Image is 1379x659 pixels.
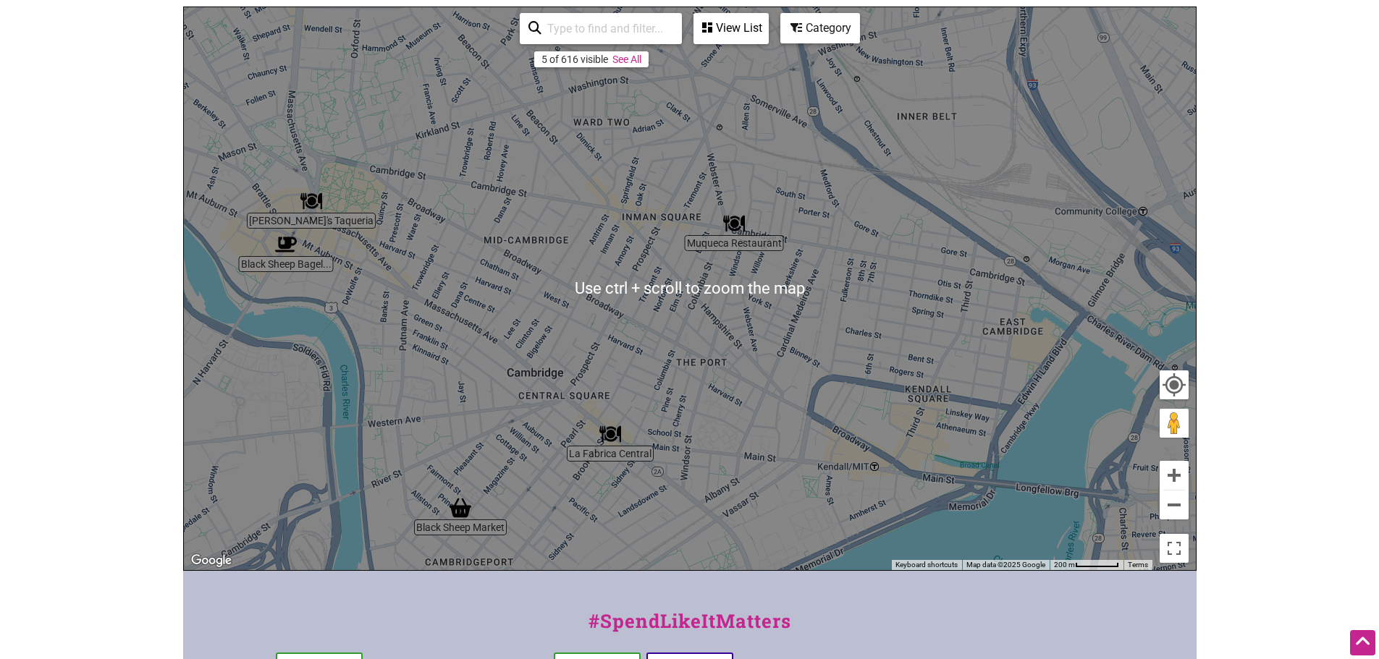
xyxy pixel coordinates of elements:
[187,551,235,570] a: Open this area in Google Maps (opens a new window)
[1054,561,1075,569] span: 200 m
[450,497,471,519] div: Black Sheep Market
[1128,561,1148,569] a: Terms
[1158,532,1190,564] button: Toggle fullscreen view
[1160,490,1189,519] button: Zoom out
[1160,461,1189,490] button: Zoom in
[541,54,608,65] div: 5 of 616 visible
[895,560,958,570] button: Keyboard shortcuts
[1160,409,1189,438] button: Drag Pegman onto the map to open Street View
[1160,370,1189,399] button: Your Location
[612,54,641,65] a: See All
[723,213,745,234] div: Muqueca Restaurant
[541,14,673,43] input: Type to find and filter...
[275,234,297,255] div: Black Sheep Bagel Cafe
[780,13,860,43] div: Filter by category
[1350,630,1375,655] div: Scroll Back to Top
[599,423,621,445] div: La Fabrica Central
[183,607,1197,650] div: #SpendLikeItMatters
[693,13,769,44] div: See a list of the visible businesses
[782,14,859,42] div: Category
[520,13,682,44] div: Type to search and filter
[1050,560,1123,570] button: Map Scale: 200 m per 57 pixels
[187,551,235,570] img: Google
[695,14,767,42] div: View List
[966,561,1045,569] span: Map data ©2025 Google
[300,190,322,212] div: Felipe's Taqueria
